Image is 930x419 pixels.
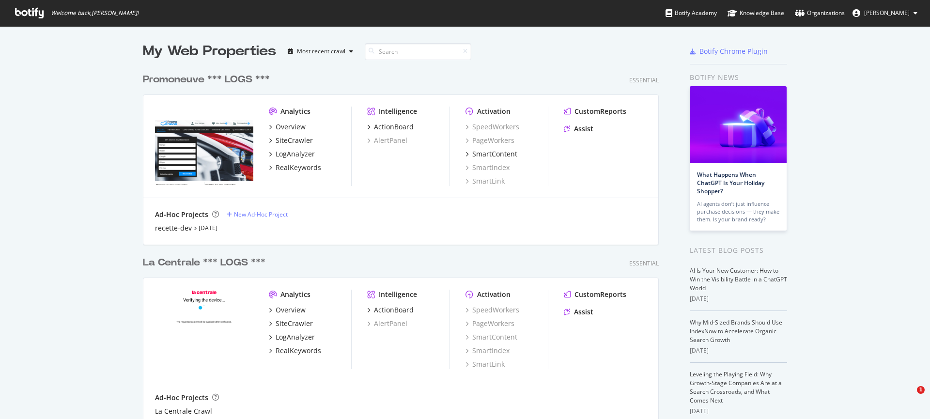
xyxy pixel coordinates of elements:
[465,136,514,145] a: PageWorkers
[155,210,208,219] div: Ad-Hoc Projects
[690,72,787,83] div: Botify news
[465,176,505,186] a: SmartLink
[564,124,593,134] a: Assist
[690,370,782,404] a: Leveling the Playing Field: Why Growth-Stage Companies Are at a Search Crossroads, and What Comes...
[477,290,511,299] div: Activation
[374,305,414,315] div: ActionBoard
[297,48,345,54] div: Most recent crawl
[365,43,471,60] input: Search
[276,163,321,172] div: RealKeywords
[379,290,417,299] div: Intelligence
[564,107,626,116] a: CustomReports
[465,305,519,315] a: SpeedWorkers
[666,8,717,18] div: Botify Academy
[465,332,517,342] a: SmartContent
[574,307,593,317] div: Assist
[269,346,321,356] a: RealKeywords
[629,76,659,84] div: Essential
[465,149,517,159] a: SmartContent
[465,359,505,369] a: SmartLink
[374,122,414,132] div: ActionBoard
[690,245,787,256] div: Latest Blog Posts
[564,290,626,299] a: CustomReports
[917,386,925,394] span: 1
[697,200,779,223] div: AI agents don’t just influence purchase decisions — they make them. Is your brand ready?
[690,346,787,355] div: [DATE]
[465,163,510,172] a: SmartIndex
[465,319,514,328] a: PageWorkers
[269,149,315,159] a: LogAnalyzer
[728,8,784,18] div: Knowledge Base
[699,47,768,56] div: Botify Chrome Plugin
[367,319,407,328] a: AlertPanel
[845,5,925,21] button: [PERSON_NAME]
[227,210,288,218] a: New Ad-Hoc Project
[269,332,315,342] a: LogAnalyzer
[280,290,310,299] div: Analytics
[465,122,519,132] a: SpeedWorkers
[143,42,276,61] div: My Web Properties
[477,107,511,116] div: Activation
[795,8,845,18] div: Organizations
[690,295,787,303] div: [DATE]
[276,346,321,356] div: RealKeywords
[280,107,310,116] div: Analytics
[284,44,357,59] button: Most recent crawl
[367,136,407,145] a: AlertPanel
[51,9,139,17] span: Welcome back, [PERSON_NAME] !
[564,307,593,317] a: Assist
[269,319,313,328] a: SiteCrawler
[367,122,414,132] a: ActionBoard
[155,406,212,416] a: La Centrale Crawl
[864,9,910,17] span: Vincent Flaceliere
[276,319,313,328] div: SiteCrawler
[690,266,787,292] a: AI Is Your New Customer: How to Win the Visibility Battle in a ChatGPT World
[155,393,208,403] div: Ad-Hoc Projects
[155,290,253,368] img: lacentrale.fr
[690,86,787,163] img: What Happens When ChatGPT Is Your Holiday Shopper?
[199,224,217,232] a: [DATE]
[897,386,920,409] iframe: Intercom live chat
[690,318,782,344] a: Why Mid-Sized Brands Should Use IndexNow to Accelerate Organic Search Growth
[574,124,593,134] div: Assist
[269,122,306,132] a: Overview
[276,149,315,159] div: LogAnalyzer
[465,346,510,356] a: SmartIndex
[155,107,253,185] img: promoneuve.fr
[269,136,313,145] a: SiteCrawler
[690,47,768,56] a: Botify Chrome Plugin
[276,122,306,132] div: Overview
[472,149,517,159] div: SmartContent
[234,210,288,218] div: New Ad-Hoc Project
[629,259,659,267] div: Essential
[269,305,306,315] a: Overview
[574,107,626,116] div: CustomReports
[697,171,764,195] a: What Happens When ChatGPT Is Your Holiday Shopper?
[690,407,787,416] div: [DATE]
[367,305,414,315] a: ActionBoard
[276,305,306,315] div: Overview
[276,332,315,342] div: LogAnalyzer
[276,136,313,145] div: SiteCrawler
[155,223,192,233] a: recette-dev
[269,163,321,172] a: RealKeywords
[379,107,417,116] div: Intelligence
[574,290,626,299] div: CustomReports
